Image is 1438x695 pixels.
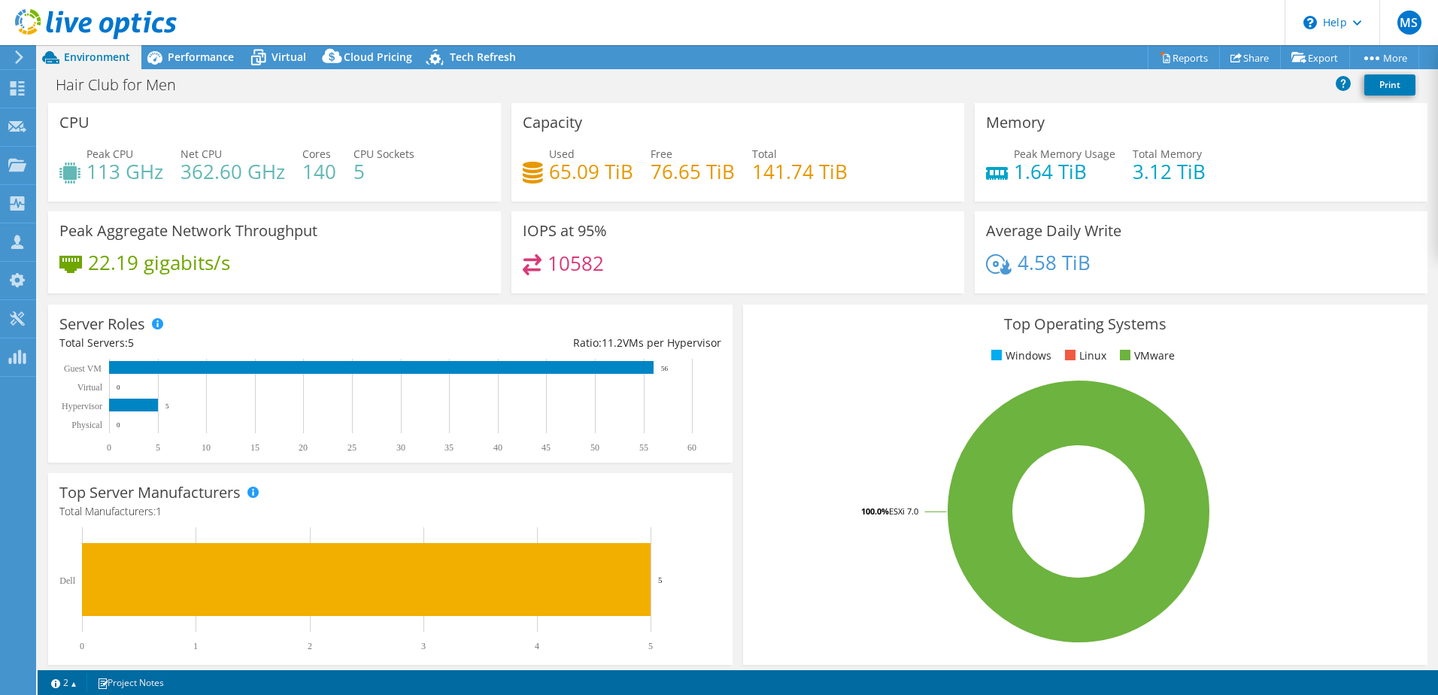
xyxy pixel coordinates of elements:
text: 1 [193,641,198,651]
h3: IOPS at 95% [523,223,607,239]
text: 0 [117,421,120,429]
h4: 76.65 TiB [651,163,735,180]
span: 1 [156,504,162,518]
text: 40 [493,442,502,453]
li: VMware [1116,347,1175,364]
h3: Server Roles [59,316,145,332]
h3: Top Server Manufacturers [59,484,241,501]
span: Used [549,147,575,161]
span: Total [752,147,777,161]
div: Ratio: VMs per Hypervisor [390,335,721,351]
text: Guest VM [64,363,102,374]
text: 0 [80,641,84,651]
span: Cores [302,147,331,161]
text: 0 [117,384,120,391]
svg: \n [1303,16,1317,29]
h4: 5 [353,163,414,180]
text: Virtual [77,382,103,393]
text: 60 [687,442,696,453]
h1: Hair Club for Men [49,77,199,93]
span: Virtual [272,50,306,64]
text: 35 [444,442,454,453]
span: Total Memory [1133,147,1202,161]
h4: 141.74 TiB [752,163,848,180]
span: Environment [64,50,130,64]
h3: Top Operating Systems [754,316,1416,332]
text: 20 [299,442,308,453]
text: 5 [658,575,663,584]
text: 50 [590,442,599,453]
h4: 140 [302,163,336,180]
a: Project Notes [86,673,174,692]
text: Hypervisor [62,401,102,411]
text: 2 [308,641,312,651]
text: Physical [71,420,102,430]
h3: Average Daily Write [986,223,1121,239]
text: 45 [542,442,551,453]
li: Linux [1061,347,1106,364]
h4: 65.09 TiB [549,163,633,180]
h3: CPU [59,114,89,131]
h3: Capacity [523,114,582,131]
tspan: 100.0% [861,505,889,517]
text: 3 [421,641,426,651]
h4: 22.19 gigabits/s [88,254,230,271]
a: Print [1364,74,1415,96]
h4: 362.60 GHz [181,163,285,180]
span: CPU Sockets [353,147,414,161]
text: 55 [639,442,648,453]
span: Cloud Pricing [344,50,412,64]
a: 2 [41,673,87,692]
text: 25 [347,442,356,453]
a: Reports [1148,46,1220,69]
span: Net CPU [181,147,222,161]
text: 56 [661,365,669,372]
h3: Peak Aggregate Network Throughput [59,223,317,239]
span: 5 [128,335,134,350]
span: MS [1397,11,1421,35]
span: 11.2 [602,335,623,350]
h3: Memory [986,114,1045,131]
span: Tech Refresh [450,50,516,64]
span: Peak Memory Usage [1014,147,1115,161]
text: 30 [396,442,405,453]
a: Share [1219,46,1281,69]
h4: 4.58 TiB [1018,254,1091,271]
h4: 10582 [548,255,604,272]
a: Export [1280,46,1350,69]
text: 0 [107,442,111,453]
h4: 3.12 TiB [1133,163,1206,180]
h4: 113 GHz [86,163,163,180]
h4: Total Manufacturers: [59,503,721,520]
text: 5 [156,442,160,453]
span: Peak CPU [86,147,133,161]
span: Free [651,147,672,161]
text: 5 [648,641,653,651]
text: 15 [250,442,259,453]
div: Total Servers: [59,335,390,351]
text: 5 [165,402,169,410]
text: 10 [202,442,211,453]
tspan: ESXi 7.0 [889,505,918,517]
text: 4 [535,641,539,651]
li: Windows [987,347,1051,364]
text: Dell [59,575,75,586]
span: Performance [168,50,234,64]
h4: 1.64 TiB [1014,163,1115,180]
a: More [1349,46,1419,69]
